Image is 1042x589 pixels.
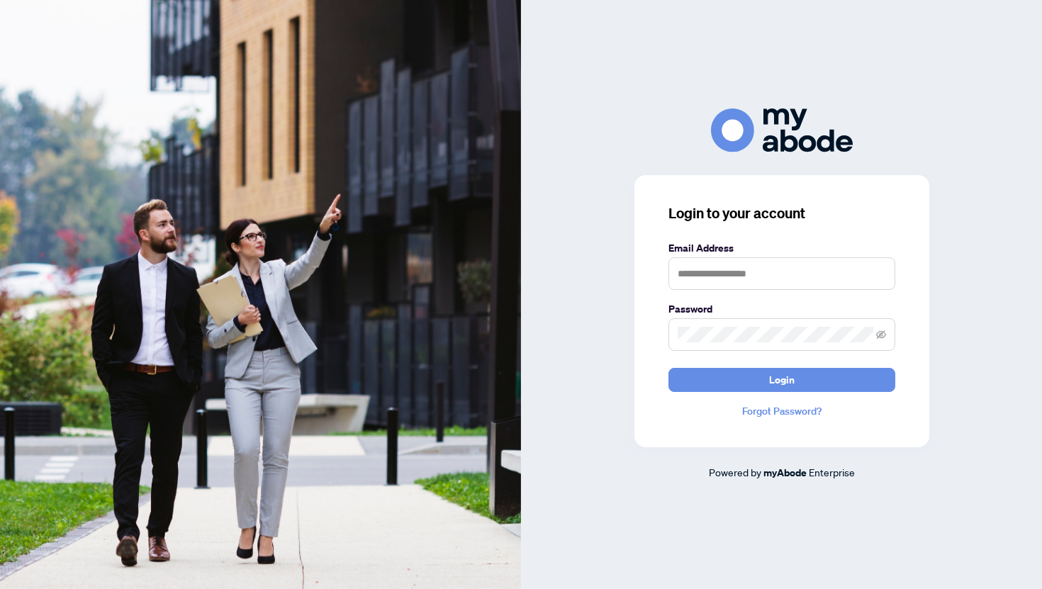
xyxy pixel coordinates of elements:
span: Enterprise [809,466,855,478]
label: Password [668,301,895,317]
a: Forgot Password? [668,403,895,419]
img: ma-logo [711,108,853,152]
span: Powered by [709,466,761,478]
a: myAbode [763,465,807,481]
label: Email Address [668,240,895,256]
span: eye-invisible [876,330,886,340]
button: Login [668,368,895,392]
h3: Login to your account [668,203,895,223]
span: Login [769,369,795,391]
